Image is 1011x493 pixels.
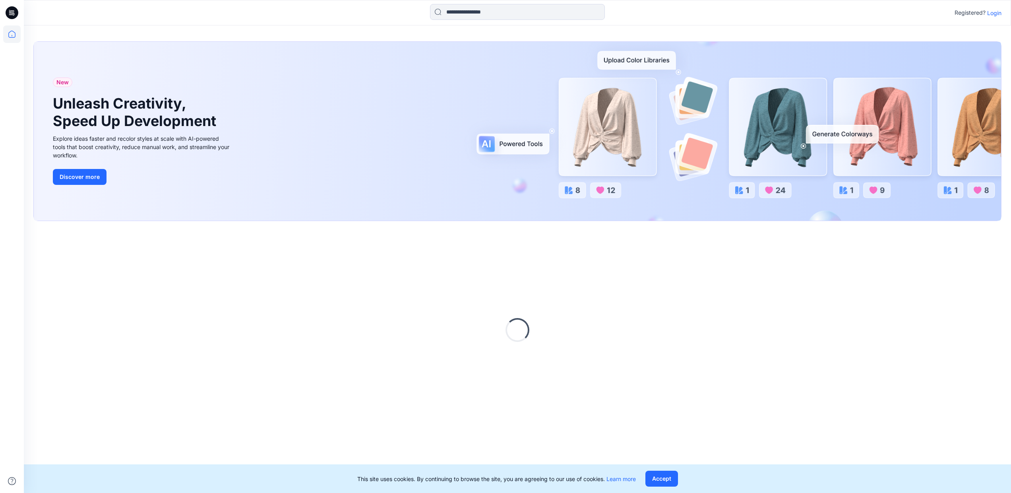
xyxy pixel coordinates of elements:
[955,8,986,17] p: Registered?
[56,78,69,87] span: New
[645,471,678,487] button: Accept
[53,95,220,129] h1: Unleash Creativity, Speed Up Development
[53,169,107,185] button: Discover more
[53,134,232,159] div: Explore ideas faster and recolor styles at scale with AI-powered tools that boost creativity, red...
[53,169,232,185] a: Discover more
[987,9,1001,17] p: Login
[606,476,636,482] a: Learn more
[357,475,636,483] p: This site uses cookies. By continuing to browse the site, you are agreeing to our use of cookies.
